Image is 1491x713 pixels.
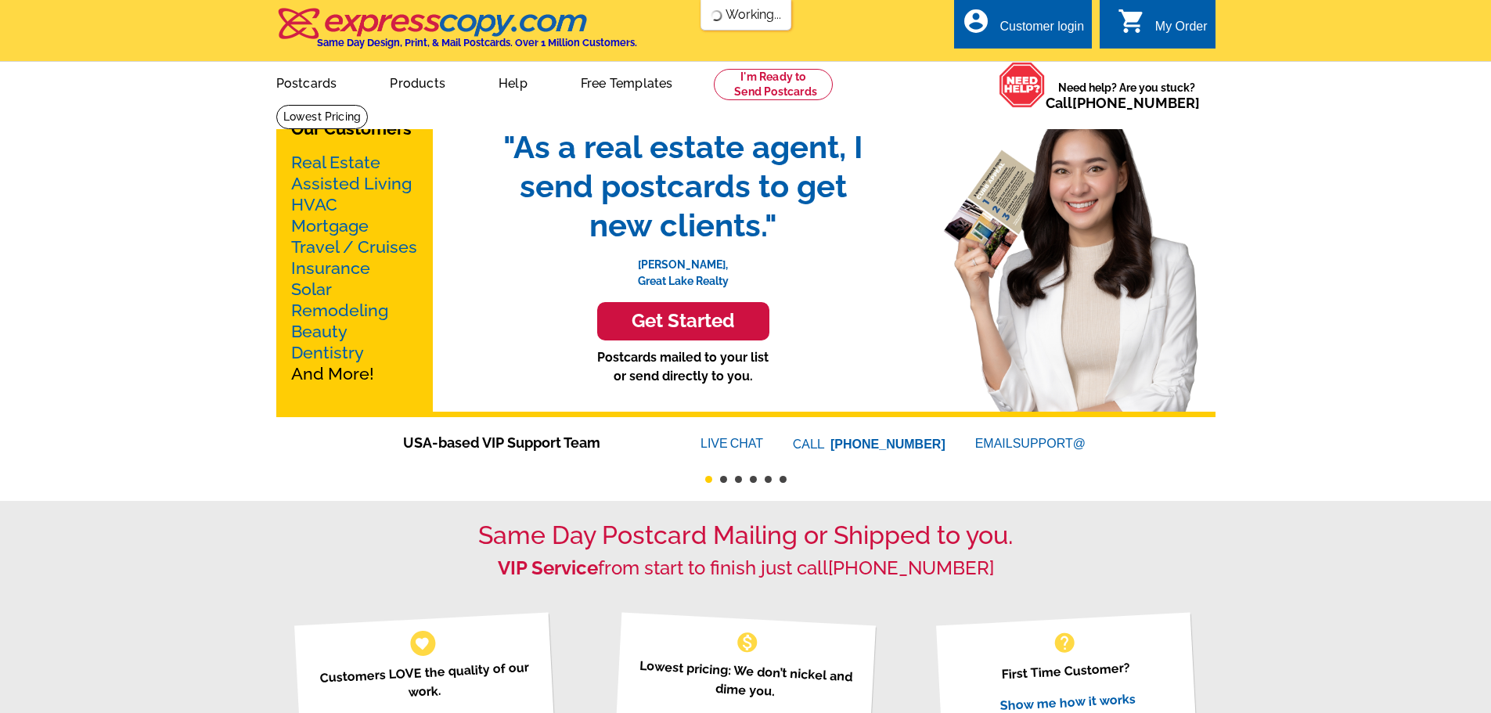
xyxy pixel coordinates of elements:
[291,301,388,320] a: Remodeling
[1052,630,1077,655] span: help
[317,37,637,49] h4: Same Day Design, Print, & Mail Postcards. Over 1 Million Customers.
[705,476,712,483] button: 1 of 6
[1046,80,1208,111] span: Need help? Are you stuck?
[291,152,418,384] p: And More!
[291,174,412,193] a: Assisted Living
[498,556,598,579] strong: VIP Service
[765,476,772,483] button: 5 of 6
[750,476,757,483] button: 4 of 6
[251,63,362,100] a: Postcards
[488,302,879,340] a: Get Started
[700,434,730,453] font: LIVE
[975,437,1088,450] a: EMAILSUPPORT@
[291,216,369,236] a: Mortgage
[556,63,698,100] a: Free Templates
[276,520,1215,550] h1: Same Day Postcard Mailing or Shipped to you.
[365,63,470,100] a: Products
[1118,17,1208,37] a: shopping_cart My Order
[735,476,742,483] button: 3 of 6
[291,258,370,278] a: Insurance
[474,63,553,100] a: Help
[414,635,430,651] span: favorite
[291,237,417,257] a: Travel / Cruises
[314,657,535,707] p: Customers LOVE the quality of our work.
[1155,20,1208,41] div: My Order
[962,17,1084,37] a: account_circle Customer login
[1072,95,1200,111] a: [PHONE_NUMBER]
[999,691,1136,713] a: Show me how it works
[999,20,1084,41] div: Customer login
[291,322,348,341] a: Beauty
[999,62,1046,108] img: help
[488,348,879,386] p: Postcards mailed to your list or send directly to you.
[962,7,990,35] i: account_circle
[276,557,1215,580] h2: from start to finish just call
[291,279,332,299] a: Solar
[635,656,856,705] p: Lowest pricing: We don’t nickel and dime you.
[735,630,760,655] span: monetization_on
[617,310,750,333] h3: Get Started
[700,437,763,450] a: LIVECHAT
[1013,434,1088,453] font: SUPPORT@
[488,128,879,245] span: "As a real estate agent, I send postcards to get new clients."
[488,245,879,290] p: [PERSON_NAME], Great Lake Realty
[828,556,994,579] a: [PHONE_NUMBER]
[956,656,1176,686] p: First Time Customer?
[710,9,722,22] img: loading...
[291,153,380,172] a: Real Estate
[403,432,654,453] span: USA-based VIP Support Team
[276,19,637,49] a: Same Day Design, Print, & Mail Postcards. Over 1 Million Customers.
[793,435,827,454] font: CALL
[780,476,787,483] button: 6 of 6
[1046,95,1200,111] span: Call
[291,195,337,214] a: HVAC
[291,343,364,362] a: Dentistry
[1118,7,1146,35] i: shopping_cart
[720,476,727,483] button: 2 of 6
[830,438,945,451] a: [PHONE_NUMBER]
